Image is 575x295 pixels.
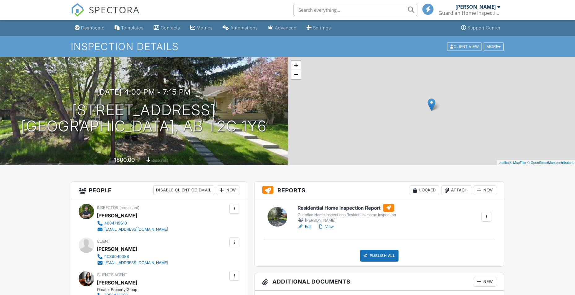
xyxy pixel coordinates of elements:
[97,254,168,260] a: 4036040388
[468,25,501,30] div: Support Center
[294,4,417,16] input: Search everything...
[71,41,504,52] h1: Inspection Details
[474,277,496,287] div: New
[89,3,140,16] span: SPECTORA
[291,61,301,70] a: Zoom in
[97,239,110,244] span: Client
[104,227,168,232] div: [EMAIL_ADDRESS][DOMAIN_NAME]
[438,10,500,16] div: Guardian Home Inspections Inc.
[298,204,396,212] h6: Residential Home Inspection Report
[104,221,127,226] div: 4034719610
[120,205,139,210] span: (requested)
[499,161,509,165] a: Leaflet
[220,22,260,34] a: Automations (Basic)
[104,254,129,259] div: 4036040388
[275,25,297,30] div: Advanced
[97,88,191,96] h3: [DATE] 4:00 pm - 7:15 pm
[97,278,137,287] a: [PERSON_NAME]
[510,161,526,165] a: © MapTiler
[360,250,399,262] div: Publish All
[484,42,504,51] div: More
[97,272,127,277] span: Client's Agent
[97,260,168,266] a: [EMAIL_ADDRESS][DOMAIN_NAME]
[313,25,331,30] div: Settings
[97,220,168,226] a: 4034719610
[255,182,504,199] h3: Reports
[442,185,471,195] div: Attach
[318,224,334,230] a: View
[298,212,396,217] div: Guardian Home Inspections Residential Home Inspection
[71,8,140,21] a: SPECTORA
[217,185,239,195] div: New
[474,185,496,195] div: New
[114,156,135,163] div: 1800.00
[298,204,396,224] a: Residential Home Inspection Report Guardian Home Inspections Residential Home Inspection [PERSON_...
[151,22,183,34] a: Contacts
[97,244,137,254] div: [PERSON_NAME]
[265,22,299,34] a: Advanced
[21,102,267,135] h1: [STREET_ADDRESS] [GEOGRAPHIC_DATA], AB T2C 1Y6
[298,217,396,224] div: [PERSON_NAME]
[291,70,301,79] a: Zoom out
[446,44,483,49] a: Client View
[72,22,107,34] a: Dashboard
[459,22,503,34] a: Support Center
[71,3,85,17] img: The Best Home Inspection Software - Spectora
[255,273,504,291] h3: Additional Documents
[97,226,168,233] a: [EMAIL_ADDRESS][DOMAIN_NAME]
[304,22,333,34] a: Settings
[161,25,180,30] div: Contacts
[197,25,213,30] div: Metrics
[104,260,168,265] div: [EMAIL_ADDRESS][DOMAIN_NAME]
[121,25,144,30] div: Templates
[153,185,214,195] div: Disable Client CC Email
[151,158,168,163] span: basement
[97,211,137,220] div: [PERSON_NAME]
[298,224,311,230] a: Edit
[527,161,573,165] a: © OpenStreetMap contributors
[97,287,173,292] div: Greater Property Group
[136,158,140,163] span: m²
[230,25,258,30] div: Automations
[188,22,215,34] a: Metrics
[497,160,575,165] div: |
[410,185,439,195] div: Locked
[455,4,496,10] div: [PERSON_NAME]
[112,22,146,34] a: Templates
[71,182,247,199] h3: People
[447,42,481,51] div: Client View
[97,205,118,210] span: Inspector
[81,25,105,30] div: Dashboard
